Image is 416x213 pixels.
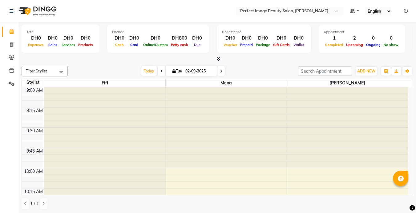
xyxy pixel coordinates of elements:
[26,29,95,35] div: Total
[254,43,272,47] span: Package
[60,35,77,42] div: DH0
[23,188,44,195] div: 10:15 AM
[357,69,375,73] span: ADD NEW
[239,43,254,47] span: Prepaid
[345,35,365,42] div: 2
[25,87,44,94] div: 9:00 AM
[77,43,95,47] span: Products
[382,43,400,47] span: No show
[112,35,127,42] div: DH0
[222,35,239,42] div: DH0
[272,35,291,42] div: DH0
[292,43,305,47] span: Wallet
[390,188,410,207] iframe: chat widget
[26,35,45,42] div: DH0
[25,128,44,134] div: 9:30 AM
[356,67,377,76] button: ADD NEW
[16,2,58,20] img: logo
[239,35,254,42] div: DH0
[169,43,190,47] span: Petty cash
[127,35,142,42] div: DH0
[142,43,169,47] span: Online/Custom
[23,168,44,175] div: 10:00 AM
[30,200,39,207] span: 1 / 1
[298,66,352,76] input: Search Appointment
[26,68,47,73] span: Filter Stylist
[112,29,204,35] div: Finance
[171,69,184,73] span: Tue
[25,148,44,154] div: 9:45 AM
[382,35,400,42] div: 0
[254,35,272,42] div: DH0
[291,35,306,42] div: DH0
[142,35,169,42] div: DH0
[169,35,190,42] div: DH800
[324,35,345,42] div: 1
[114,43,125,47] span: Cash
[26,43,45,47] span: Expenses
[47,43,59,47] span: Sales
[365,35,382,42] div: 0
[324,29,400,35] div: Appointment
[45,35,60,42] div: DH0
[222,29,306,35] div: Redemption
[324,43,345,47] span: Completed
[22,79,44,86] div: Stylist
[25,107,44,114] div: 9:15 AM
[190,35,204,42] div: DH0
[44,79,165,87] span: Fifi
[345,43,365,47] span: Upcoming
[222,43,239,47] span: Voucher
[141,66,157,76] span: Today
[184,67,214,76] input: 2025-09-02
[166,79,287,87] span: Mena
[192,43,202,47] span: Due
[77,35,95,42] div: DH0
[60,43,77,47] span: Services
[365,43,382,47] span: Ongoing
[129,43,140,47] span: Card
[287,79,408,87] span: [PERSON_NAME]
[272,43,291,47] span: Gift Cards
